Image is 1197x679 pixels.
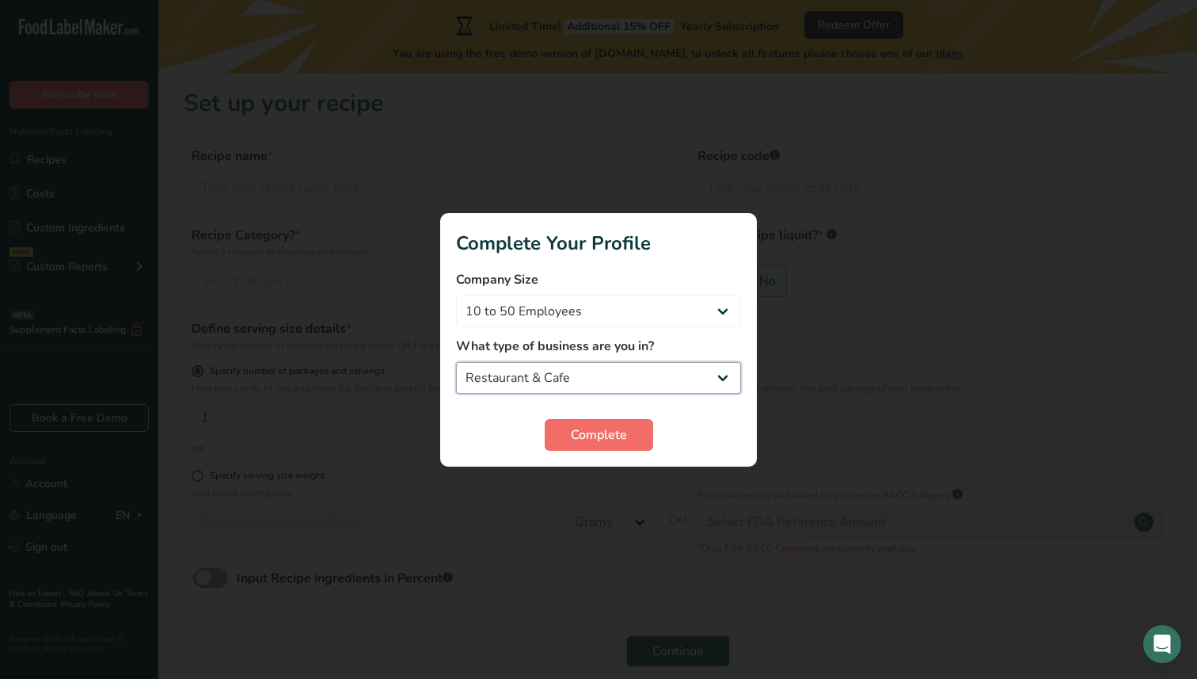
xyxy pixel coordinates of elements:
h1: Complete Your Profile [456,229,741,257]
button: Complete [545,419,653,451]
label: What type of business are you in? [456,337,741,356]
div: Open Intercom Messenger [1143,625,1181,663]
span: Complete [571,425,627,444]
label: Company Size [456,270,741,289]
